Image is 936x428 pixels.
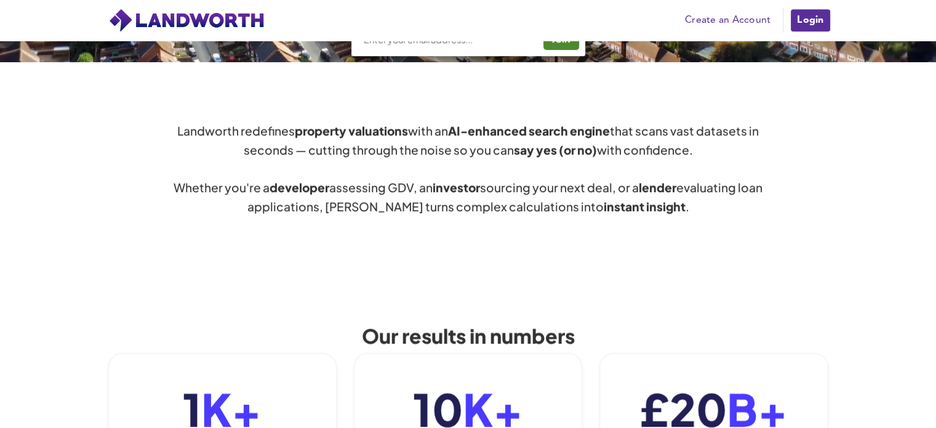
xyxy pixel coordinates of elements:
h2: Our results in numbers [284,325,653,347]
strong: property valuations [295,123,408,138]
strong: say yes (or no) [514,142,597,157]
strong: AI-enhanced search engine [448,123,610,138]
strong: developer [270,180,329,195]
div: Landworth redefines with an that scans vast datasets in seconds — cutting through the noise so yo... [173,121,764,216]
strong: instant insight [604,199,686,214]
a: Create an Account [679,11,777,30]
strong: lender [639,180,676,195]
strong: investor [433,180,480,195]
a: Login [790,8,831,33]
